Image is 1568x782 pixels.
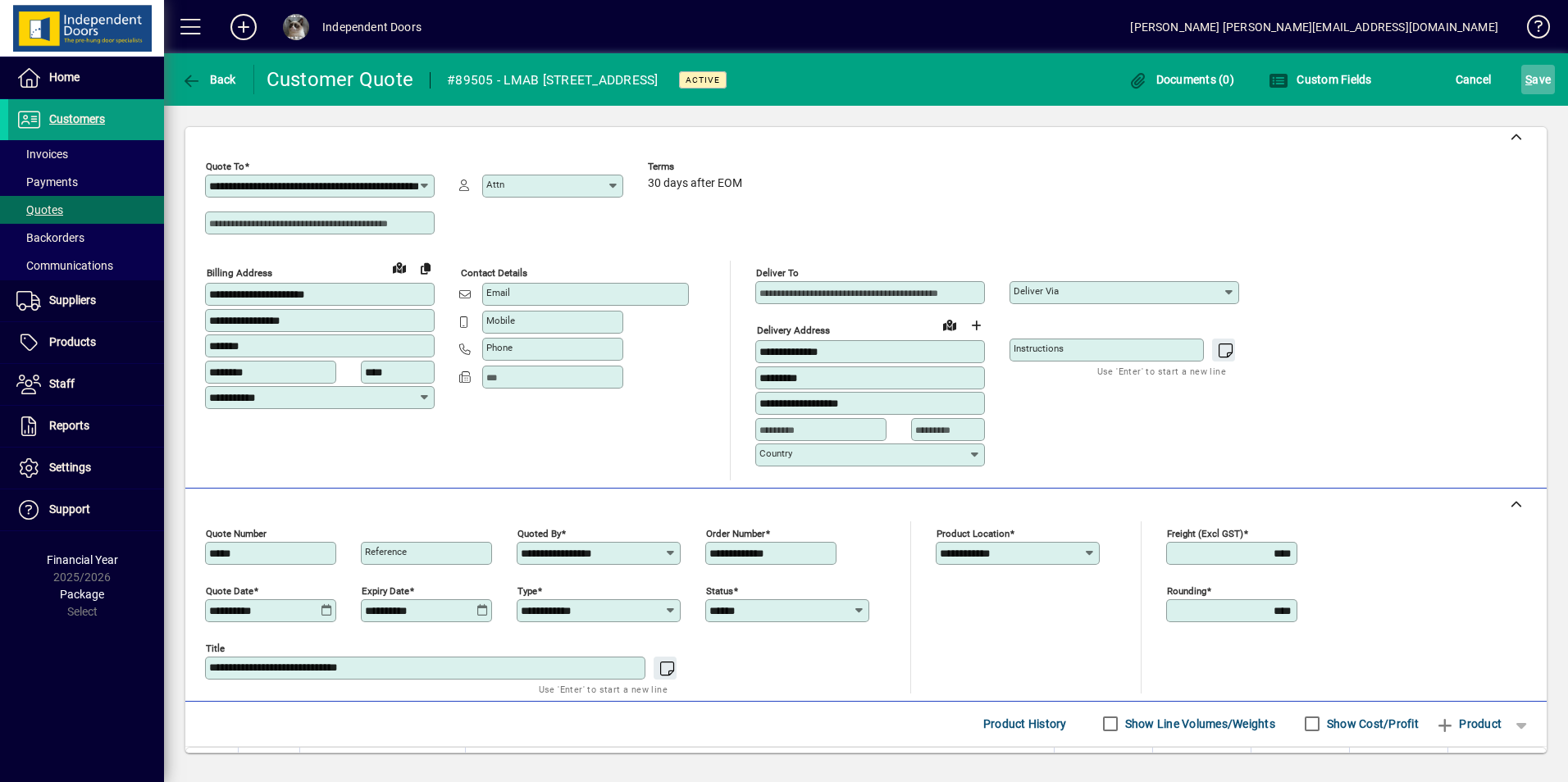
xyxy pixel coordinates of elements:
[8,280,164,321] a: Suppliers
[267,66,414,93] div: Customer Quote
[164,65,254,94] app-page-header-button: Back
[1122,716,1275,732] label: Show Line Volumes/Weights
[8,140,164,168] a: Invoices
[49,502,90,516] span: Support
[1130,14,1498,40] div: [PERSON_NAME] [PERSON_NAME][EMAIL_ADDRESS][DOMAIN_NAME]
[47,553,118,566] span: Financial Year
[8,322,164,363] a: Products
[177,65,240,94] button: Back
[1452,65,1496,94] button: Cancel
[963,312,989,339] button: Choose address
[706,584,733,596] mat-label: Status
[181,73,236,86] span: Back
[322,14,422,40] div: Independent Doors
[648,161,746,172] span: Terms
[756,267,799,279] mat-label: Deliver To
[8,224,164,252] a: Backorders
[413,255,439,281] button: Copy to Delivery address
[983,711,1067,737] span: Product History
[486,315,515,326] mat-label: Mobile
[49,377,75,390] span: Staff
[1265,65,1376,94] button: Custom Fields
[386,254,413,280] a: View on map
[648,177,742,190] span: 30 days after EOM
[1269,73,1372,86] span: Custom Fields
[517,584,537,596] mat-label: Type
[759,448,792,459] mat-label: Country
[1324,716,1419,732] label: Show Cost/Profit
[8,252,164,280] a: Communications
[49,461,91,474] span: Settings
[8,196,164,224] a: Quotes
[206,642,225,653] mat-label: Title
[206,527,267,539] mat-label: Quote number
[706,527,765,539] mat-label: Order number
[49,70,80,84] span: Home
[1515,3,1547,57] a: Knowledge Base
[16,203,63,216] span: Quotes
[8,489,164,530] a: Support
[49,419,89,432] span: Reports
[937,527,1010,539] mat-label: Product location
[49,293,96,307] span: Suppliers
[486,342,513,353] mat-label: Phone
[1435,711,1502,737] span: Product
[1128,73,1234,86] span: Documents (0)
[1014,343,1064,354] mat-label: Instructions
[8,364,164,405] a: Staff
[1014,285,1059,297] mat-label: Deliver via
[16,175,78,189] span: Payments
[686,75,720,85] span: Active
[1427,709,1510,739] button: Product
[1456,66,1492,93] span: Cancel
[486,179,504,190] mat-label: Attn
[49,335,96,348] span: Products
[8,57,164,98] a: Home
[8,448,164,489] a: Settings
[60,588,104,601] span: Package
[206,584,253,596] mat-label: Quote date
[362,584,409,596] mat-label: Expiry date
[16,259,113,272] span: Communications
[447,67,659,93] div: #89505 - LMAB [STREET_ADDRESS]
[270,12,322,42] button: Profile
[517,527,561,539] mat-label: Quoted by
[206,161,244,172] mat-label: Quote To
[1525,66,1551,93] span: ave
[1525,73,1532,86] span: S
[217,12,270,42] button: Add
[486,287,510,298] mat-label: Email
[1167,527,1243,539] mat-label: Freight (excl GST)
[49,112,105,125] span: Customers
[1521,65,1555,94] button: Save
[365,546,407,557] mat-label: Reference
[1167,584,1206,596] mat-label: Rounding
[937,311,963,338] a: View on map
[8,406,164,447] a: Reports
[1097,361,1226,380] mat-hint: Use 'Enter' to start a new line
[8,168,164,196] a: Payments
[16,148,68,161] span: Invoices
[1124,65,1238,94] button: Documents (0)
[16,231,84,244] span: Backorders
[539,680,668,698] mat-hint: Use 'Enter' to start a new line
[977,709,1073,739] button: Product History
